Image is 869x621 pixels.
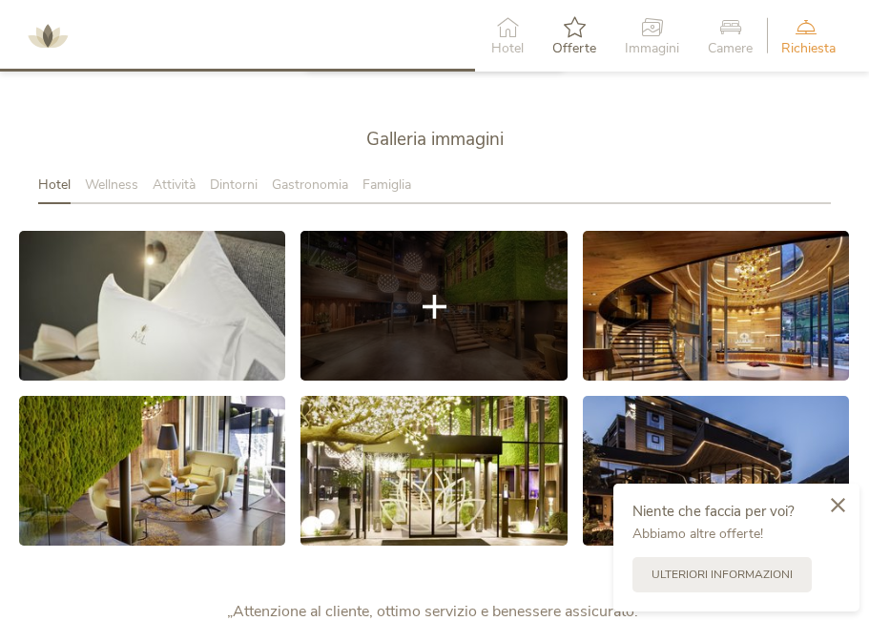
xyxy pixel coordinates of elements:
[632,557,812,592] a: Ulteriori informazioni
[625,42,679,55] span: Immagini
[210,176,258,194] span: Dintorni
[652,567,793,583] span: Ulteriori informazioni
[362,176,411,194] span: Famiglia
[632,525,763,543] span: Abbiamo altre offerte!
[38,176,71,194] span: Hotel
[85,176,138,194] span: Wellness
[366,127,504,152] span: Galleria immagini
[708,42,753,55] span: Camere
[781,42,836,55] span: Richiesta
[552,42,596,55] span: Offerte
[19,8,76,65] img: AMONTI & LUNARIS Wellnessresort
[632,502,795,521] span: Niente che faccia per voi?
[19,29,76,42] a: AMONTI & LUNARIS Wellnessresort
[491,42,524,55] span: Hotel
[153,176,196,194] span: Attività
[272,176,348,194] span: Gastronomia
